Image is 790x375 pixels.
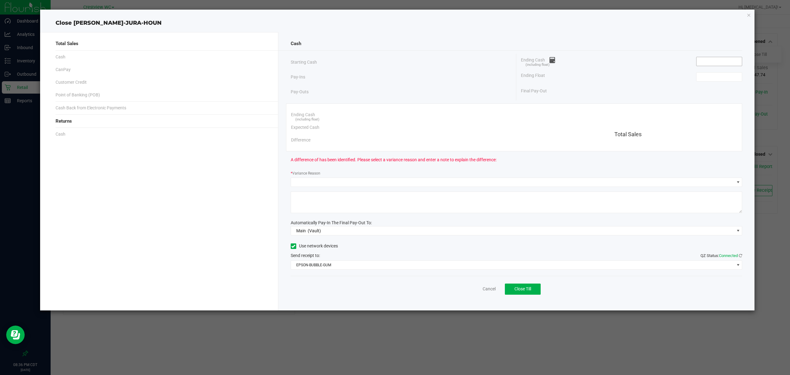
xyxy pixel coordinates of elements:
span: Close Till [514,286,531,291]
span: Total Sales [614,131,642,137]
span: QZ Status: [701,253,742,258]
button: Close Till [505,284,541,295]
span: Cash [291,40,301,47]
span: Connected [719,253,738,258]
span: CanPay [56,66,71,73]
a: Cancel [483,286,496,292]
span: EPSON-BUBBLE-GUM [291,261,734,269]
span: Total Sales [56,40,78,47]
span: Pay-Outs [291,89,309,95]
span: Ending Float [521,72,545,82]
span: Pay-Ins [291,74,305,80]
span: (including float) [295,117,319,122]
span: Customer Credit [56,79,87,86]
div: Close [PERSON_NAME]-JURA-HOUN [40,19,755,27]
span: Expected Cash [291,124,319,131]
iframe: Resource center [6,326,25,344]
label: Use network devices [291,243,338,249]
span: Automatically Pay-In The Final Pay-Out To: [291,220,372,225]
span: Ending Cash [521,57,555,66]
span: Final Pay-Out [521,88,547,94]
span: (Vault) [308,228,321,233]
span: A difference of has been identified. Please select a variance reason and enter a note to explain ... [291,157,497,163]
span: Cash Back from Electronic Payments [56,105,126,111]
span: Ending Cash [291,112,315,118]
label: Variance Reason [291,171,320,176]
span: Send receipt to: [291,253,320,258]
span: Cash [56,131,65,137]
span: (including float) [526,62,550,68]
span: Cash [56,54,65,60]
span: Point of Banking (POB) [56,92,100,98]
span: Starting Cash [291,59,317,65]
span: Main [296,228,306,233]
span: Difference [291,137,310,143]
div: Returns [56,115,266,128]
